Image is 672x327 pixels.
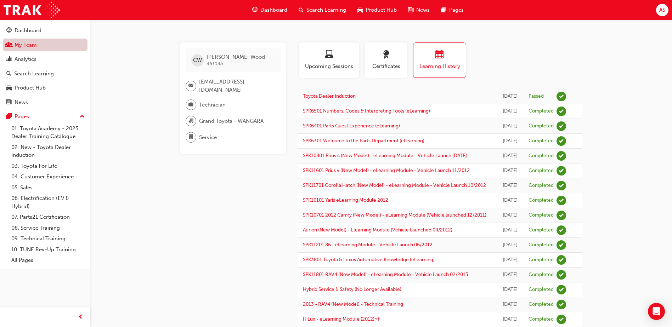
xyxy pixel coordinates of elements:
a: guage-iconDashboard [247,3,293,17]
div: Completed [529,197,554,204]
div: Completed [529,138,554,144]
div: Completed [529,123,554,130]
a: 10. TUNE Rev-Up Training [9,244,87,255]
span: learningRecordVerb_PASS-icon [557,92,566,101]
a: SPK11201 86 - eLearning Module - Vehicle Launch 06/2012 [303,242,433,248]
a: Analytics [3,53,87,66]
span: Product Hub [366,6,397,14]
span: calendar-icon [435,50,444,60]
span: Search Learning [306,6,346,14]
a: news-iconNews [402,3,435,17]
div: Wed Oct 16 2013 22:00:00 GMT+0800 (Australian Western Standard Time) [502,256,518,264]
span: guage-icon [252,6,258,15]
span: pages-icon [441,6,446,15]
button: AS [656,4,668,16]
a: 05. Sales [9,182,87,193]
span: people-icon [6,42,12,48]
div: Mon Nov 25 2013 22:00:00 GMT+0800 (Australian Western Standard Time) [502,152,518,160]
a: 2013 - RAV4 (New Model) - Technical Training [303,301,403,307]
a: search-iconSearch Learning [293,3,352,17]
div: Sun Aug 11 2013 22:00:00 GMT+0800 (Australian Western Standard Time) [502,286,518,294]
span: guage-icon [6,28,12,34]
span: learningRecordVerb_COMPLETE-icon [557,240,566,250]
a: 07. Parts21 Certification [9,212,87,223]
a: Dashboard [3,24,87,37]
span: up-icon [80,112,85,121]
span: email-icon [188,81,193,91]
a: Search Learning [3,67,87,80]
a: SPK6401 Parts Guest Experience (eLearning) [303,123,400,129]
div: Completed [529,108,554,115]
a: SPK3801 Toyota & Lexus Automotive Knowledge (eLearning) [303,257,435,263]
button: Upcoming Sessions [299,42,359,78]
div: Completed [529,153,554,159]
a: 03. Toyota For Life [9,161,87,172]
div: Tue Mar 04 2014 22:00:00 GMT+0800 (Australian Western Standard Time) [502,122,518,130]
button: Pages [3,110,87,123]
span: Learning History [419,62,461,70]
button: Certificates [365,42,407,78]
div: Completed [529,167,554,174]
span: pages-icon [6,114,12,120]
span: learningRecordVerb_COMPLETE-icon [557,211,566,220]
a: Hybrid Service & Safety (No Longer Available) [303,286,401,292]
img: Trak [4,2,60,18]
a: SPK10701 2012 Camry (New Model) - eLearning Module (Vehicle launched 12/2011) [303,212,486,218]
span: CW [193,56,202,64]
a: 09. Technical Training [9,233,87,244]
span: learningRecordVerb_COMPLETE-icon [557,285,566,294]
a: My Team [3,39,87,52]
a: SPK10801 Prius c (New Model) - eLearning Module - Vehicle Launch [DATE] [303,153,467,159]
span: news-icon [6,99,12,106]
div: Completed [529,227,554,234]
a: pages-iconPages [435,3,469,17]
span: learningRecordVerb_COMPLETE-icon [557,166,566,176]
span: car-icon [6,85,12,91]
div: Thu Sep 11 2025 10:11:20 GMT+0800 (Australian Western Standard Time) [502,92,518,101]
a: 06. Electrification (EV & Hybrid) [9,193,87,212]
a: Product Hub [3,81,87,94]
span: briefcase-icon [188,100,193,109]
div: Mon Nov 05 2012 22:00:00 GMT+0800 (Australian Western Standard Time) [502,315,518,323]
div: Dashboard [15,27,41,35]
a: SPK11701 Corolla Hatch (New Model) - eLearning Module - Vehicle Launch 10/2012 [303,182,486,188]
span: [PERSON_NAME] Wood [207,54,265,60]
a: SPK10101 Yaris eLearning Module 2012 [303,197,388,203]
span: learningRecordVerb_COMPLETE-icon [557,300,566,309]
div: Tue Oct 15 2013 22:00:00 GMT+0800 (Australian Western Standard Time) [502,271,518,279]
div: Mon Nov 18 2013 22:00:00 GMT+0800 (Australian Western Standard Time) [502,167,518,175]
span: car-icon [357,6,363,15]
div: Search Learning [14,70,54,78]
div: News [15,98,28,107]
div: Tue Mar 04 2014 22:00:00 GMT+0800 (Australian Western Standard Time) [502,107,518,115]
span: Upcoming Sessions [304,62,354,70]
div: Completed [529,242,554,248]
div: Tue Nov 05 2013 22:00:00 GMT+0800 (Australian Western Standard Time) [502,196,518,205]
a: SPK11801 RAV4 (New Model) - eLearning Module - Vehicle Launch 02/2013 [303,271,468,277]
div: Completed [529,286,554,293]
a: Aurion (New Model) - Elearning Module (Vehicle Launched 04/2012) [303,227,452,233]
span: laptop-icon [325,50,333,60]
div: Passed [529,93,544,100]
span: learningRecordVerb_COMPLETE-icon [557,196,566,205]
div: Completed [529,316,554,323]
span: AS [659,6,665,14]
div: Product Hub [15,84,46,92]
span: learningRecordVerb_COMPLETE-icon [557,121,566,131]
span: Dashboard [260,6,287,14]
span: Certificates [370,62,402,70]
div: Completed [529,271,554,278]
a: 04. Customer Experience [9,171,87,182]
a: 02. New - Toyota Dealer Induction [9,142,87,161]
span: learningRecordVerb_COMPLETE-icon [557,315,566,324]
span: learningRecordVerb_COMPLETE-icon [557,151,566,161]
a: SPK6501 Numbers, Codes & Interpreting Tools (eLearning) [303,108,430,114]
a: News [3,96,87,109]
a: car-iconProduct Hub [352,3,402,17]
span: learningRecordVerb_COMPLETE-icon [557,255,566,265]
span: learningRecordVerb_COMPLETE-icon [557,270,566,280]
a: 01. Toyota Academy - 2025 Dealer Training Catalogue [9,123,87,142]
span: Grand Toyota - WANGARA [199,117,264,125]
span: department-icon [188,133,193,142]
